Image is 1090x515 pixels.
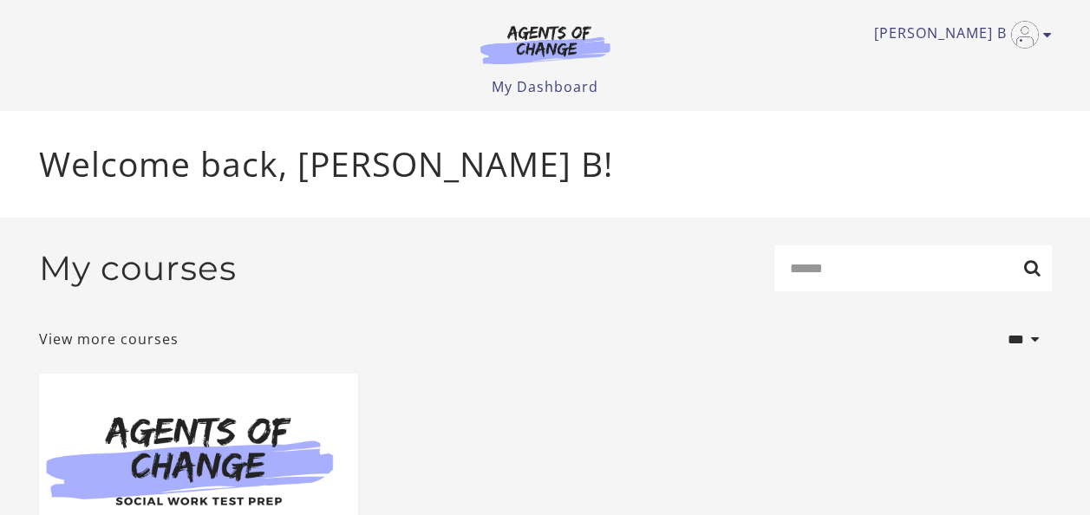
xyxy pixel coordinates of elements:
[492,77,598,96] a: My Dashboard
[39,329,179,349] a: View more courses
[874,21,1043,49] a: Toggle menu
[39,248,237,289] h2: My courses
[39,139,1052,190] p: Welcome back, [PERSON_NAME] B!
[462,24,629,64] img: Agents of Change Logo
